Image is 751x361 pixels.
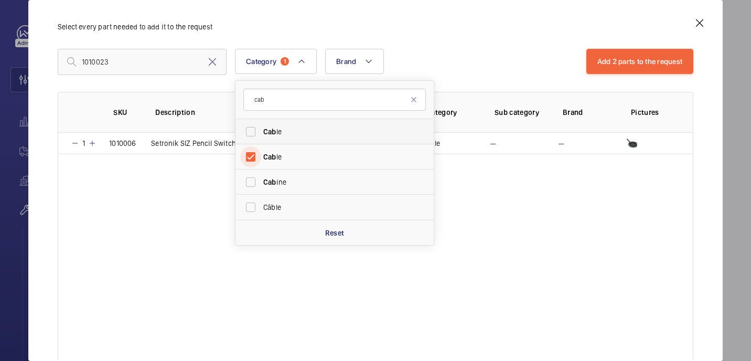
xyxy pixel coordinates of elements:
[281,57,289,66] span: 1
[495,107,546,118] p: Sub category
[263,178,276,186] span: Cab
[58,22,693,32] p: Select every part needed to add it to the request
[586,49,694,74] button: Add 2 parts to the request
[151,138,236,148] p: Setronik SIZ Pencil Switch
[243,89,426,111] input: Find a category
[263,128,276,136] span: Cab
[325,49,384,74] button: Brand
[263,126,407,137] span: le
[325,228,345,238] p: Reset
[426,107,478,118] p: Category
[263,202,407,213] span: Câble
[58,49,227,75] input: Find a part
[263,153,276,161] span: Cab
[263,177,407,187] span: ine
[263,152,407,162] span: le
[235,49,317,74] button: Category1
[563,107,614,118] p: Brand
[336,57,356,66] span: Brand
[79,138,88,148] p: 1
[559,138,564,148] p: --
[490,138,496,148] p: --
[631,107,672,118] p: Pictures
[246,57,276,66] span: Category
[627,138,637,148] img: 6rOgY3vUvKdkZTFSr8zs3Gn924Qw_-g3NQuz3tD9iR-ZazHf.png
[113,107,138,118] p: SKU
[109,138,136,148] p: 1010006
[155,107,368,118] p: Description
